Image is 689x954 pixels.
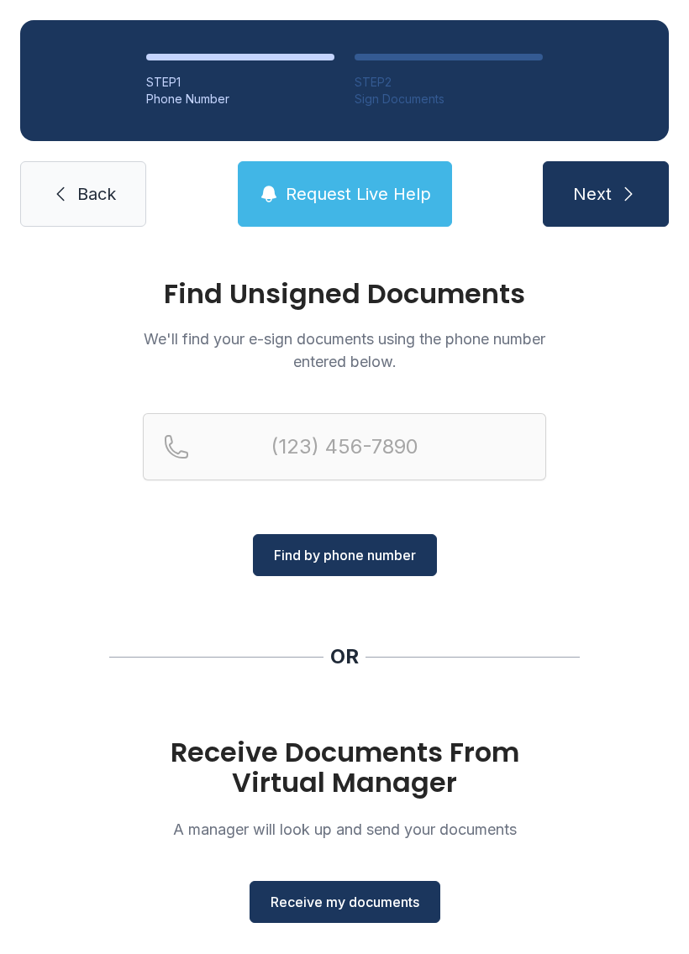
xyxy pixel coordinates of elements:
[355,91,543,107] div: Sign Documents
[143,737,546,798] h1: Receive Documents From Virtual Manager
[77,182,116,206] span: Back
[274,545,416,565] span: Find by phone number
[143,280,546,307] h1: Find Unsigned Documents
[330,643,359,670] div: OR
[573,182,612,206] span: Next
[355,74,543,91] div: STEP 2
[143,413,546,480] input: Reservation phone number
[143,328,546,373] p: We'll find your e-sign documents using the phone number entered below.
[143,818,546,841] p: A manager will look up and send your documents
[271,892,419,912] span: Receive my documents
[286,182,431,206] span: Request Live Help
[146,74,334,91] div: STEP 1
[146,91,334,107] div: Phone Number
